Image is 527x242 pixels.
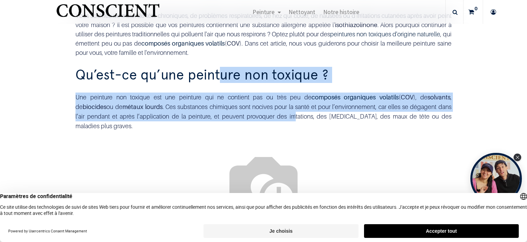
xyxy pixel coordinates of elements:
div: Close Tolstoy widget [514,154,521,161]
button: Open chat widget [6,6,26,26]
div: Tolstoy bubble widget [470,153,522,204]
p: Vous souffrez de maux de tête chroniques, de problèmes respiratoires, de nez qui coule, de nausée... [75,11,451,57]
a: composés organiques volatils [141,40,225,47]
b: biocides [83,103,106,110]
sup: 0 [473,5,479,12]
div: Open Tolstoy widget [470,153,522,204]
b: métaux lourds [122,103,163,110]
span: Notre histoire [323,8,359,16]
a: peintures non toxiques d'origine naturelle [330,31,440,38]
b: 'isothiazolinone [334,21,377,28]
span: Nettoyant [289,8,315,16]
span: Qu’est-ce qu’une peinture non toxique ? [75,69,328,82]
div: Open Tolstoy [470,153,522,204]
img: peinture non toxique naturelle [220,141,307,228]
b: COV [401,94,413,101]
a: composés organiques volatils [312,94,399,101]
b: COV [227,40,239,47]
div: Une peinture non toxique est une peinture qui ne contient pas ou très peu de ( ), de , de ou de .... [75,93,451,131]
span: Peinture [253,8,274,16]
b: solvants [428,94,450,101]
